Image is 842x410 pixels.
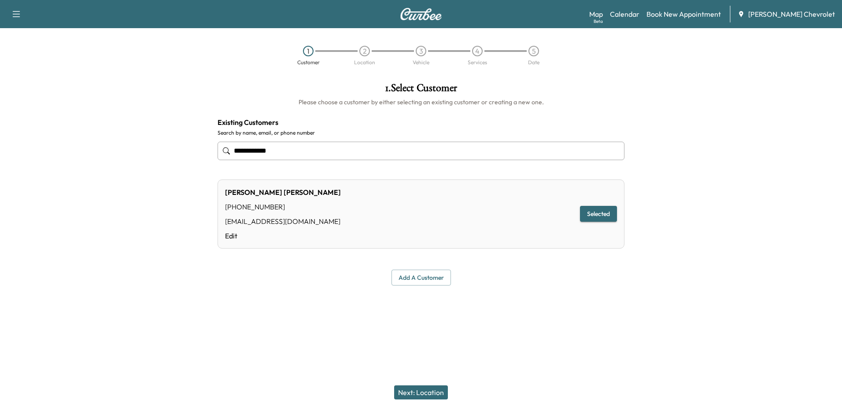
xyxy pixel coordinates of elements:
div: [EMAIL_ADDRESS][DOMAIN_NAME] [225,216,341,227]
button: Add a customer [391,270,451,286]
span: [PERSON_NAME] Chevrolet [748,9,835,19]
div: 1 [303,46,314,56]
a: Edit [225,231,341,241]
div: 2 [359,46,370,56]
button: Selected [580,206,617,222]
a: Calendar [610,9,639,19]
div: Date [528,60,539,65]
a: MapBeta [589,9,603,19]
div: Location [354,60,375,65]
img: Curbee Logo [400,8,442,20]
div: [PHONE_NUMBER] [225,201,341,212]
div: 4 [472,46,483,56]
div: Services [468,60,487,65]
h6: Please choose a customer by either selecting an existing customer or creating a new one. [218,98,624,106]
div: Vehicle [413,60,429,65]
div: 5 [528,46,539,56]
a: Book New Appointment [646,9,721,19]
h4: Existing Customers [218,117,624,128]
div: Beta [594,18,603,25]
div: 3 [416,46,426,56]
div: Customer [297,60,320,65]
label: Search by name, email, or phone number [218,129,624,136]
div: [PERSON_NAME] [PERSON_NAME] [225,187,341,198]
button: Next: Location [394,385,448,399]
h1: 1 . Select Customer [218,83,624,98]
